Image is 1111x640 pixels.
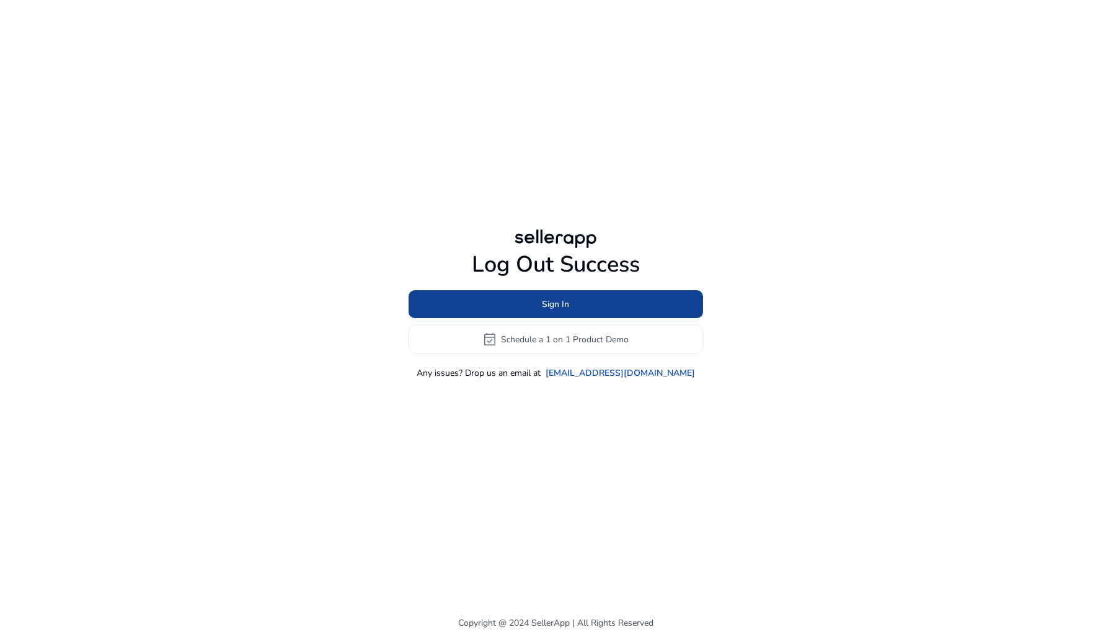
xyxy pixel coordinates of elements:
[482,332,497,347] span: event_available
[409,251,703,278] h1: Log Out Success
[546,367,695,380] a: [EMAIL_ADDRESS][DOMAIN_NAME]
[409,290,703,318] button: Sign In
[417,367,541,380] p: Any issues? Drop us an email at
[542,298,569,311] span: Sign In
[409,324,703,354] button: event_availableSchedule a 1 on 1 Product Demo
